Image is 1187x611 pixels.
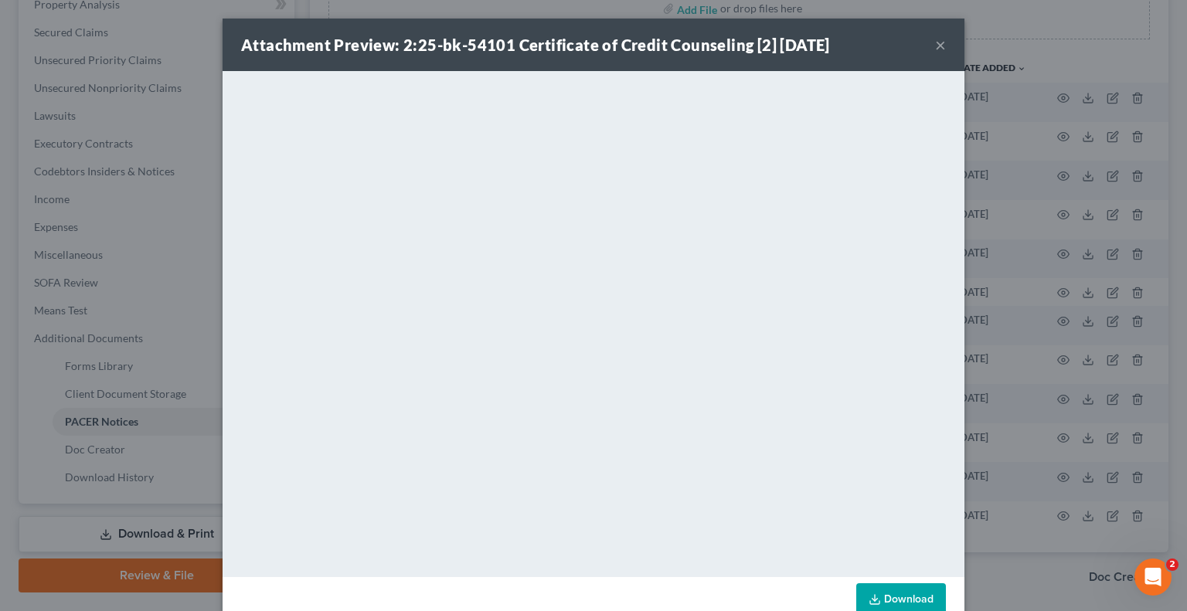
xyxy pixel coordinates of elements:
[1166,558,1178,571] span: 2
[223,71,964,573] iframe: <object ng-attr-data='[URL][DOMAIN_NAME]' type='application/pdf' width='100%' height='650px'></ob...
[241,36,830,54] strong: Attachment Preview: 2:25-bk-54101 Certificate of Credit Counseling [2] [DATE]
[1134,558,1172,596] iframe: Intercom live chat
[935,36,946,54] button: ×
